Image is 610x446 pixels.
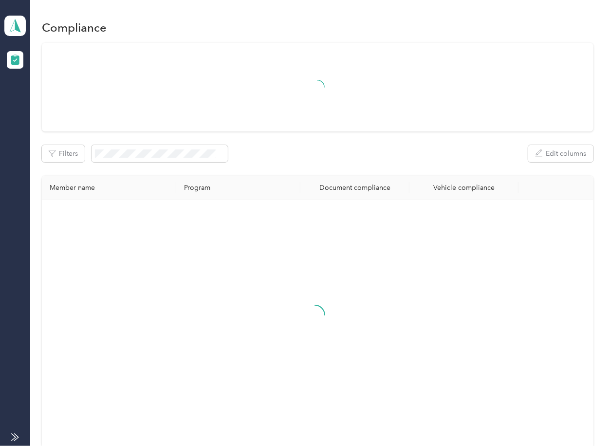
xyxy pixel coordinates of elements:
div: Document compliance [308,184,402,192]
div: Vehicle compliance [417,184,511,192]
button: Filters [42,145,85,162]
th: Program [176,176,300,200]
iframe: Everlance-gr Chat Button Frame [555,391,610,446]
th: Member name [42,176,176,200]
h1: Compliance [42,22,107,33]
button: Edit columns [528,145,593,162]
